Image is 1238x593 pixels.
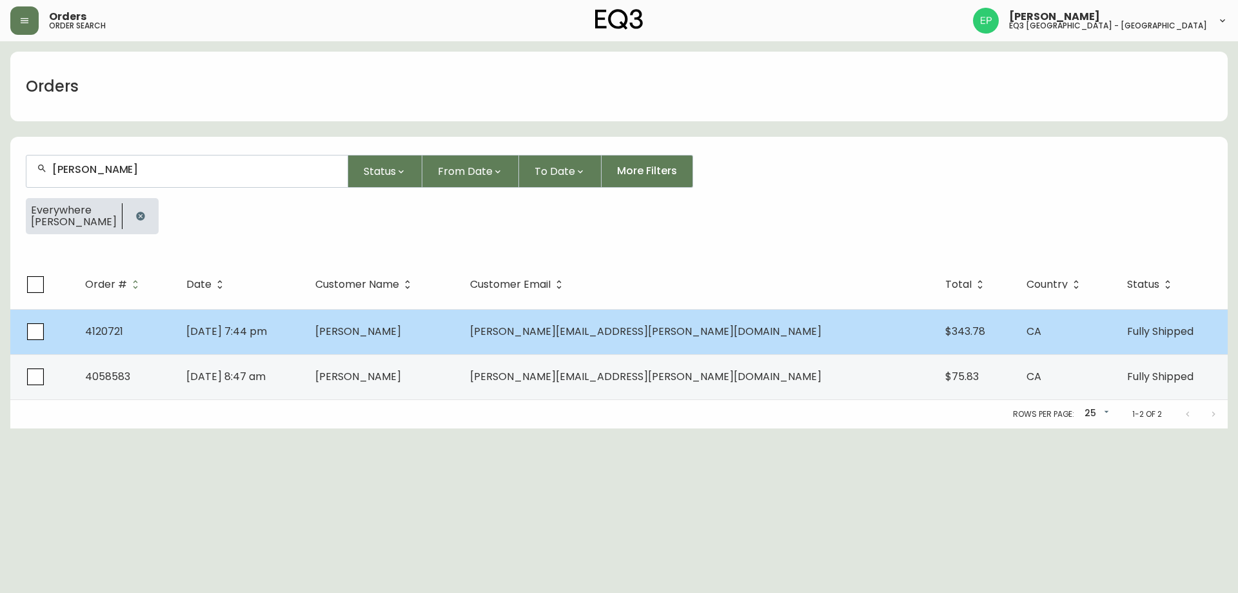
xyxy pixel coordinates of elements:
span: CA [1027,324,1041,339]
span: [DATE] 7:44 pm [186,324,267,339]
span: Customer Name [315,279,416,290]
button: To Date [519,155,602,188]
h5: eq3 [GEOGRAPHIC_DATA] - [GEOGRAPHIC_DATA] [1009,22,1207,30]
span: Country [1027,281,1068,288]
span: Order # [85,281,127,288]
span: Everywhere [31,205,117,216]
img: edb0eb29d4ff191ed42d19acdf48d771 [973,8,999,34]
div: 25 [1079,403,1112,425]
span: $75.83 [945,369,979,384]
span: Status [1127,279,1176,290]
span: Customer Email [470,281,551,288]
button: More Filters [602,155,693,188]
span: Total [945,281,972,288]
button: Status [348,155,422,188]
button: From Date [422,155,519,188]
span: [PERSON_NAME][EMAIL_ADDRESS][PERSON_NAME][DOMAIN_NAME] [470,369,821,384]
span: 4120721 [85,324,123,339]
span: [PERSON_NAME] [31,216,117,228]
span: Order # [85,279,144,290]
span: [PERSON_NAME] [315,324,401,339]
h5: order search [49,22,106,30]
span: To Date [535,163,575,179]
span: Country [1027,279,1085,290]
p: Rows per page: [1013,408,1074,420]
span: [PERSON_NAME] [315,369,401,384]
span: Orders [49,12,86,22]
img: logo [595,9,643,30]
span: Customer Email [470,279,567,290]
span: $343.78 [945,324,985,339]
span: Status [1127,281,1159,288]
span: 4058583 [85,369,130,384]
p: 1-2 of 2 [1132,408,1162,420]
span: More Filters [617,164,677,178]
span: From Date [438,163,493,179]
span: Fully Shipped [1127,369,1194,384]
span: Status [364,163,396,179]
h1: Orders [26,75,79,97]
span: Total [945,279,988,290]
span: Customer Name [315,281,399,288]
span: Fully Shipped [1127,324,1194,339]
span: [DATE] 8:47 am [186,369,266,384]
span: [PERSON_NAME] [1009,12,1100,22]
span: Date [186,279,228,290]
span: [PERSON_NAME][EMAIL_ADDRESS][PERSON_NAME][DOMAIN_NAME] [470,324,821,339]
span: CA [1027,369,1041,384]
span: Date [186,281,211,288]
input: Search [52,163,337,176]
